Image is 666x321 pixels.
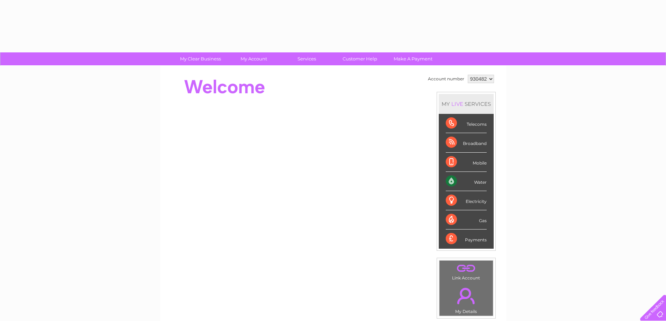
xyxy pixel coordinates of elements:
[446,172,487,191] div: Water
[446,210,487,229] div: Gas
[172,52,229,65] a: My Clear Business
[450,101,465,107] div: LIVE
[441,262,491,275] a: .
[278,52,336,65] a: Services
[439,94,494,114] div: MY SERVICES
[225,52,282,65] a: My Account
[441,284,491,308] a: .
[331,52,389,65] a: Customer Help
[439,260,493,282] td: Link Account
[446,229,487,248] div: Payments
[439,282,493,316] td: My Details
[426,73,466,85] td: Account number
[446,191,487,210] div: Electricity
[446,153,487,172] div: Mobile
[446,133,487,152] div: Broadband
[446,114,487,133] div: Telecoms
[384,52,442,65] a: Make A Payment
